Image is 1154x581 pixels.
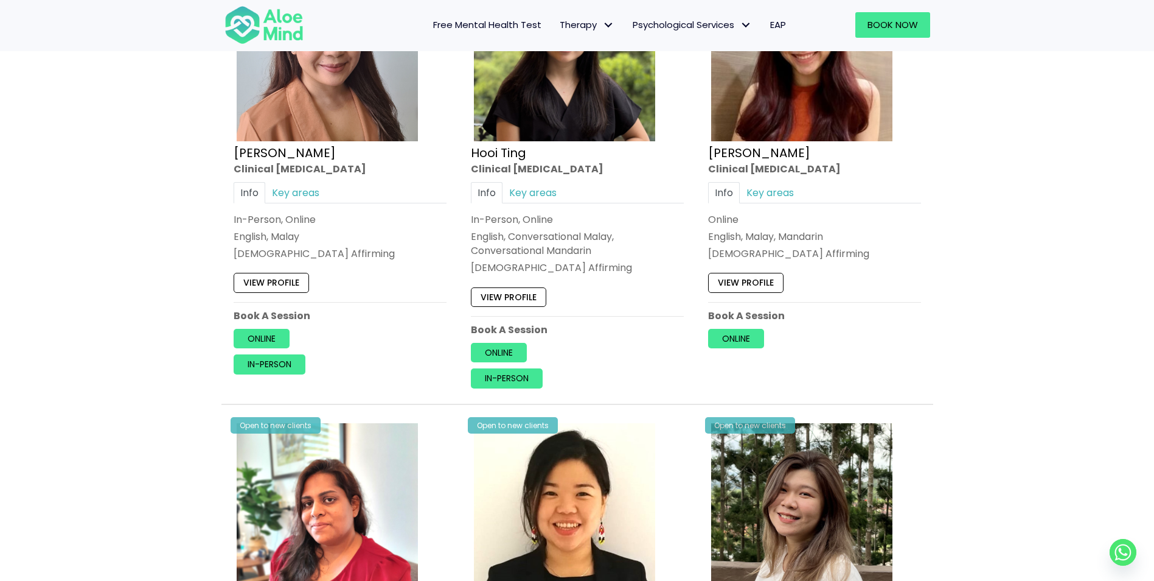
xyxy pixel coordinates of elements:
div: Open to new clients [468,417,558,434]
a: TherapyTherapy: submenu [551,12,624,38]
span: Free Mental Health Test [433,18,541,31]
a: Info [708,182,740,203]
a: EAP [761,12,795,38]
div: [DEMOGRAPHIC_DATA] Affirming [471,261,684,275]
span: Psychological Services [633,18,752,31]
a: Info [471,182,502,203]
div: In-Person, Online [471,213,684,227]
p: Book A Session [234,309,447,323]
a: Key areas [740,182,801,203]
a: View profile [471,287,546,307]
a: Online [471,343,527,362]
div: [DEMOGRAPHIC_DATA] Affirming [234,247,447,261]
a: [PERSON_NAME] [234,144,336,161]
a: Online [234,329,290,348]
a: [PERSON_NAME] [708,144,810,161]
p: Book A Session [708,309,921,323]
p: English, Conversational Malay, Conversational Mandarin [471,230,684,258]
img: Aloe mind Logo [224,5,304,45]
span: EAP [770,18,786,31]
p: English, Malay, Mandarin [708,230,921,244]
div: Online [708,213,921,227]
a: View profile [234,273,309,292]
div: Clinical [MEDICAL_DATA] [234,162,447,176]
div: [DEMOGRAPHIC_DATA] Affirming [708,247,921,261]
div: Clinical [MEDICAL_DATA] [708,162,921,176]
a: Whatsapp [1110,539,1136,566]
a: Psychological ServicesPsychological Services: submenu [624,12,761,38]
p: Book A Session [471,323,684,337]
div: Open to new clients [705,417,795,434]
div: In-Person, Online [234,213,447,227]
div: Open to new clients [231,417,321,434]
a: Online [708,329,764,348]
a: In-person [234,354,305,374]
span: Book Now [867,18,918,31]
span: Psychological Services: submenu [737,16,755,34]
p: English, Malay [234,230,447,244]
nav: Menu [319,12,795,38]
a: Hooi Ting [471,144,526,161]
a: In-person [471,368,543,388]
a: Key areas [265,182,326,203]
a: Free Mental Health Test [424,12,551,38]
span: Therapy [560,18,614,31]
span: Therapy: submenu [600,16,617,34]
a: Key areas [502,182,563,203]
a: Book Now [855,12,930,38]
div: Clinical [MEDICAL_DATA] [471,162,684,176]
a: Info [234,182,265,203]
a: View profile [708,273,784,292]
